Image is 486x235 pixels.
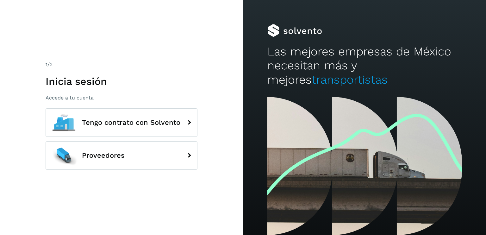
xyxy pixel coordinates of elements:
div: /2 [46,61,197,68]
p: Accede a tu cuenta [46,95,197,101]
h2: Las mejores empresas de México necesitan más y mejores [267,45,462,87]
button: Proveedores [46,141,197,170]
span: Tengo contrato con Solvento [82,119,180,126]
span: 1 [46,61,47,67]
button: Tengo contrato con Solvento [46,108,197,137]
span: transportistas [312,73,388,86]
h1: Inicia sesión [46,75,197,87]
span: Proveedores [82,152,125,159]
